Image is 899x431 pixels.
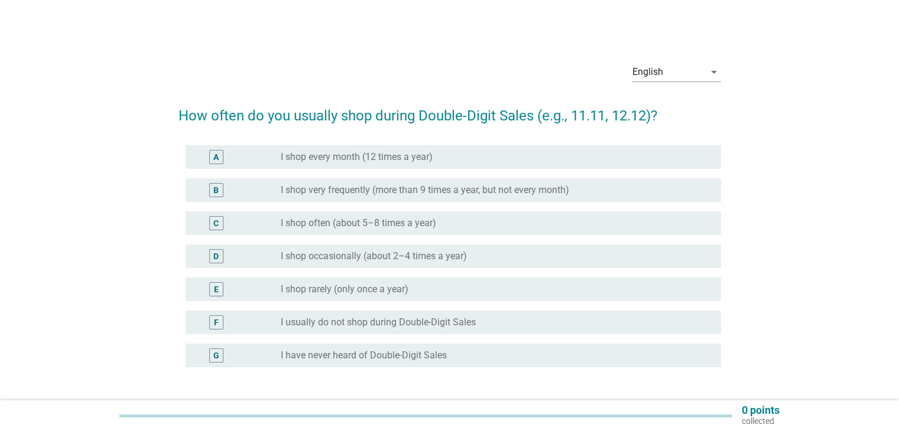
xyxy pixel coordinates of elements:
label: I shop often (about 5–8 times a year) [281,217,436,229]
label: I shop very frequently (more than 9 times a year, but not every month) [281,184,569,196]
label: I have never heard of Double-Digit Sales [281,350,447,361]
div: B [213,184,219,197]
i: arrow_drop_down [707,65,721,79]
label: I shop rarely (only once a year) [281,283,408,295]
div: G [213,350,219,362]
div: English [632,67,663,77]
p: 0 points [742,405,780,416]
div: F [214,316,219,329]
div: D [213,250,219,263]
div: E [214,283,219,296]
p: collected [742,416,780,426]
div: C [213,217,219,230]
label: I usually do not shop during Double-Digit Sales [281,316,476,328]
label: I shop occasionally (about 2–4 times a year) [281,250,467,262]
div: A [213,151,219,164]
h2: How often do you usually shop during Double-Digit Sales (e.g., 11.11, 12.12)? [178,93,721,126]
label: I shop every month (12 times a year) [281,151,433,163]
